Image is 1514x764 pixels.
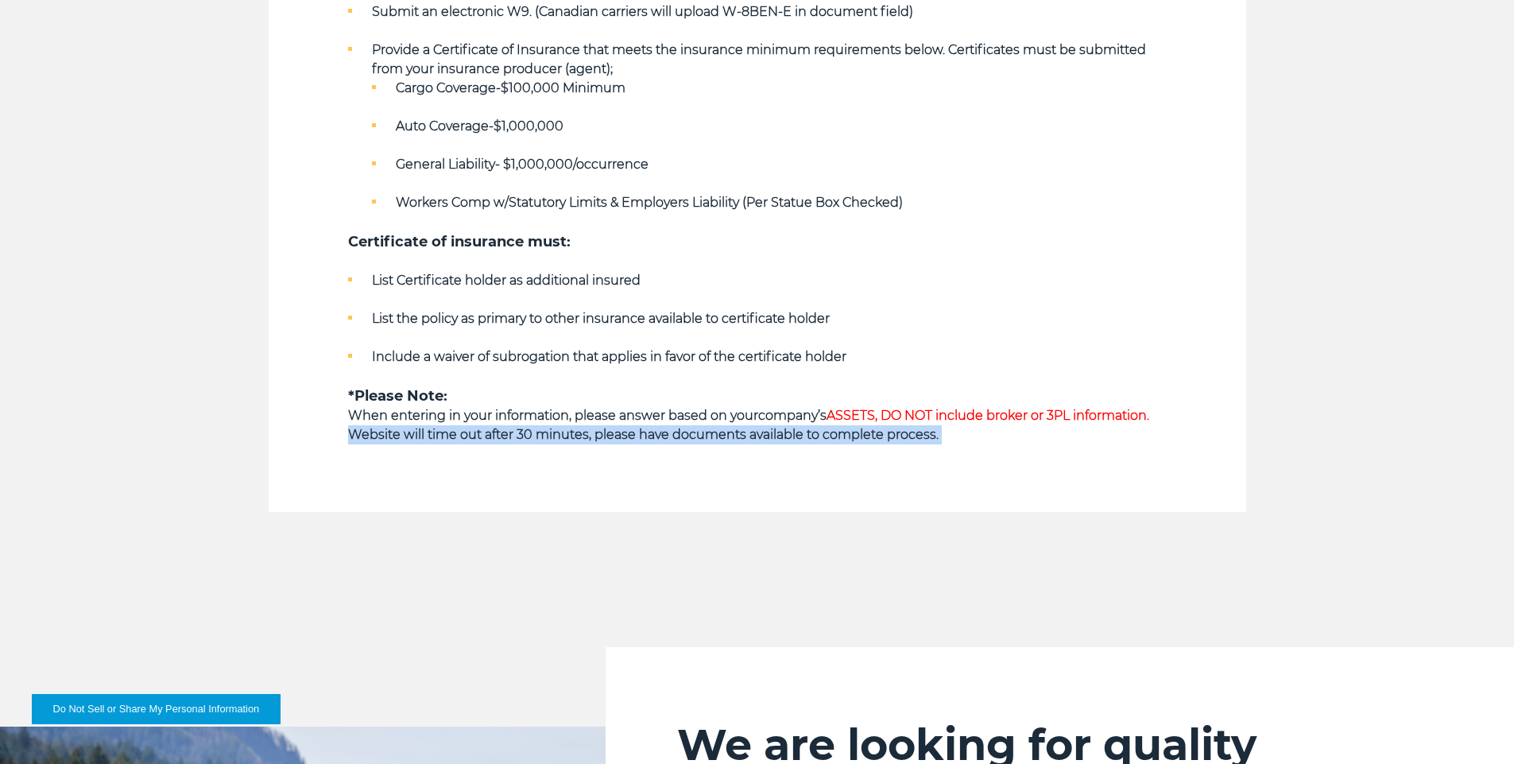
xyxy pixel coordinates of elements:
strong: Submit an electronic W9. (Canadian carriers will upload W-8BEN-E in document field) [372,4,913,19]
strong: List the policy as primary to other insurance available to certificate holder [372,311,830,326]
strong: General Liability- $1,000,000/occurrence [396,157,649,172]
strong: Auto Coverage-$1,000,000 [396,118,563,134]
strong: Website will time out after 30 minutes, please have documents available to complete process. [348,427,939,442]
strong: Cargo Coverage-$100,000 Minimum [396,80,625,95]
strong: Certificate of insurance must: [348,233,571,250]
strong: Workers Comp w/Statutory Limits & Employers Liability (Per Statue Box Checked) [396,195,903,210]
strong: When entering in your information, please answer based on your [348,408,758,423]
button: Do Not Sell or Share My Personal Information [32,694,281,724]
strong: Include a waiver of subrogation that applies in favor of the certificate holder [372,349,846,364]
strong: *Please Note: [348,387,447,405]
strong: company’s [758,408,1149,423]
strong: Provide a Certificate of Insurance that meets the insurance minimum requirements below. Certifica... [372,42,1146,76]
strong: List Certificate holder as additional insured [372,273,641,288]
span: ASSETS, DO NOT include broker or 3PL information. [827,408,1149,423]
